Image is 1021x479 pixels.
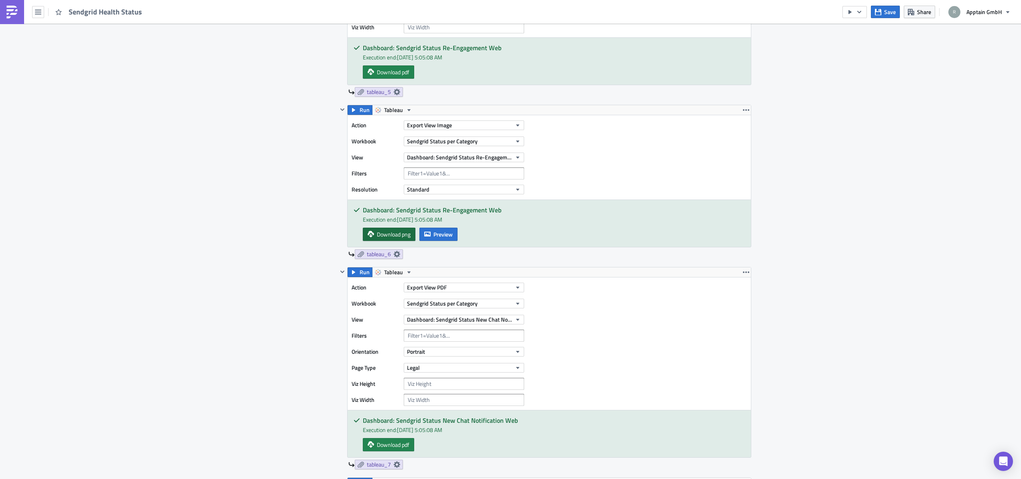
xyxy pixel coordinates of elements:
label: Page Type [352,362,400,374]
span: Dashboard: Sendgrid Status Re-Engagement Web [407,153,512,161]
button: Run [348,267,372,277]
a: Link [209,92,220,98]
p: Sendgrid Email Quality (SEQ) Last 31 days ( ) [3,39,383,45]
input: Viz Height [404,378,524,390]
span: Export View Image [407,121,452,129]
img: Avatar [948,5,961,19]
span: Sendgrid Status per Category [407,299,478,308]
button: Standard [404,185,524,194]
div: Execution end: [DATE] 5:05:08 AM [363,215,745,224]
a: Download png [363,228,415,241]
span: Run [360,105,370,115]
span: Download pdf [377,68,409,76]
a: tableau_6 [355,249,403,259]
span: tableau_7 [367,461,391,468]
button: Dashboard: Sendgrid Status New Chat Notification Web [404,315,524,324]
p: The third chart shows for the Sendgrid email category for Re-Engagement Web per unsubscribe and s... [3,65,383,71]
a: tableau_5 [355,87,403,97]
h5: Dashboard: Sendgrid Status Re-Engagement Web [363,207,745,213]
span: Share [917,8,931,16]
button: Apptain GmbH [944,3,1015,21]
span: Apptain GmbH [966,8,1002,16]
span: Download png [377,230,411,238]
button: Hide content [338,267,347,277]
a: Link [196,74,206,80]
a: tableau_7 [355,460,403,469]
p: The fourth chart shows for the Sendgrid email category for New Chat Notification Web per unsubscr... [3,83,383,89]
button: Run [348,105,372,115]
button: Share [904,6,935,18]
h5: Dashboard: Sendgrid Status Re-Engagement Web [363,45,745,51]
button: Hide content [338,105,347,114]
p: The first 2 charts shows the information for the last 31 days while the last 2 charts shows the i... [3,21,383,27]
label: View [352,314,400,326]
button: Tableau [372,105,415,115]
input: Viz Width [404,21,524,33]
a: Download pdf [363,438,414,451]
label: View [352,151,400,163]
p: Sendgrid: Re-Engagement Web Unsubscribe and Spam Reports last 7 days ( ) [3,74,383,80]
label: Resolution [352,183,400,196]
h5: Dashboard: Sendgrid Status New Chat Notification Web [363,417,745,424]
button: Sendgrid Status per Category [404,137,524,146]
label: Viz Width [352,394,400,406]
span: Dashboard: Sendgrid Status New Chat Notification Web [407,315,512,324]
span: Tableau [384,105,403,115]
button: Dashboard: Sendgrid Status Re-Engagement Web [404,153,524,162]
span: Download pdf [377,440,409,449]
span: Legal [407,363,420,372]
input: Filter1=Value1&... [404,167,524,179]
label: Orientation [352,346,400,358]
button: Sendgrid Status per Category [404,299,524,308]
body: Rich Text Area. Press ALT-0 for help. [3,3,383,98]
label: Action [352,281,400,294]
button: Preview [419,228,458,241]
div: Execution end: [DATE] 5:05:08 AM [363,426,745,434]
span: Sendgrid Status per Category [407,137,478,145]
div: Open Intercom Messenger [994,452,1013,471]
span: Export View PDF [407,283,447,291]
span: tableau_6 [367,251,391,258]
span: Run [360,267,370,277]
a: Link [114,39,125,45]
button: Tableau [372,267,415,277]
p: The first chart shows the Sendgrid Engagement Email Quality: [3,30,383,36]
label: Filters [352,167,400,179]
p: This is to track the Sendgrid Health status. [3,12,383,18]
span: Portrait [407,347,425,356]
p: Sendgrid Health Status [3,3,383,10]
button: Export View Image [404,120,524,130]
img: PushMetrics [6,6,18,18]
a: Link [143,56,154,63]
span: Tableau [384,267,403,277]
p: Sendgrid: Unsubscribe and Spam Reports last 31 days ( ) [3,56,383,63]
input: Filter1=Value1&... [404,330,524,342]
button: Export View PDF [404,283,524,292]
label: Viz Height [352,378,400,390]
span: Standard [407,185,429,194]
p: The second chart shows the overall Sendgrid email status per unsubscribed and spam report from th... [3,47,383,54]
label: Workbook [352,135,400,147]
p: Sendgrid: New Chat Notification Web Unsubscribe and Spam Reports last 7 days ( ) [3,92,383,98]
span: Preview [433,230,453,238]
input: Viz Width [404,394,524,406]
label: Filters [352,330,400,342]
a: Download pdf [363,65,414,79]
label: Viz Width [352,21,400,33]
label: Workbook [352,298,400,310]
button: Legal [404,363,524,373]
span: Sendgrid Health Status [69,7,143,16]
label: Action [352,119,400,131]
span: tableau_5 [367,88,391,96]
button: Portrait [404,347,524,357]
button: Save [871,6,900,18]
div: Execution end: [DATE] 5:05:08 AM [363,53,745,61]
span: Save [884,8,896,16]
